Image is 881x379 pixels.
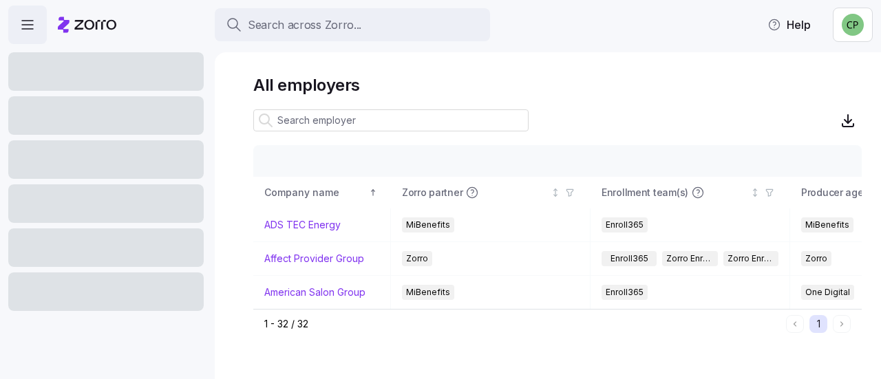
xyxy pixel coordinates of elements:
[805,251,827,266] span: Zorro
[805,285,850,300] span: One Digital
[264,185,366,200] div: Company name
[551,188,560,197] div: Not sorted
[750,188,760,197] div: Not sorted
[264,285,365,299] a: American Salon Group
[602,186,688,199] span: Enrollment team(s)
[728,251,774,266] span: Zorro Enrollment Experts
[767,17,811,33] span: Help
[805,217,849,232] span: MiBenefits
[264,218,341,232] a: ADS TEC Energy
[406,251,428,266] span: Zorro
[786,315,804,333] button: Previous page
[666,251,713,266] span: Zorro Enrollment Team
[368,188,378,197] div: Sorted ascending
[264,317,781,331] div: 1 - 32 / 32
[248,17,361,34] span: Search across Zorro...
[406,285,450,300] span: MiBenefits
[606,285,644,300] span: Enroll365
[809,315,827,333] button: 1
[402,186,463,199] span: Zorro partner
[591,177,790,208] th: Enrollment team(s)Not sorted
[215,8,490,41] button: Search across Zorro...
[406,217,450,232] span: MiBenefits
[611,251,648,266] span: Enroll365
[842,14,864,36] img: 8424d6c99baeec437bf5dae78df33962
[756,11,822,39] button: Help
[391,177,591,208] th: Zorro partnerNot sorted
[253,74,862,96] h1: All employers
[253,177,391,208] th: Company nameSorted ascending
[833,315,851,333] button: Next page
[606,217,644,232] span: Enroll365
[264,252,364,266] a: Affect Provider Group
[801,186,880,199] span: Producer agency
[253,109,529,131] input: Search employer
